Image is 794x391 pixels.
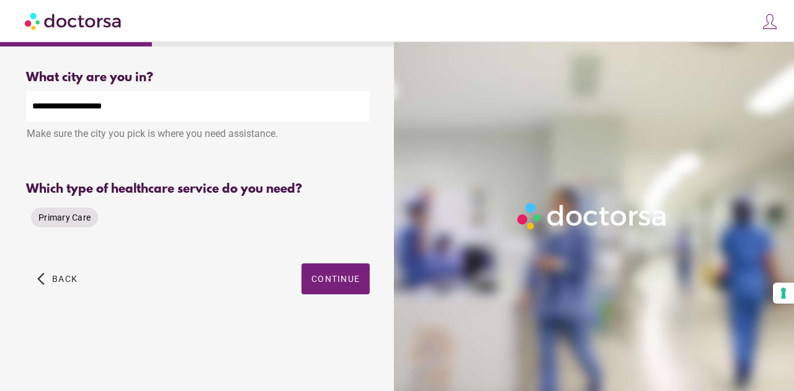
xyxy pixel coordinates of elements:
[26,71,370,85] div: What city are you in?
[311,274,360,284] span: Continue
[25,7,123,35] img: Doctorsa.com
[38,213,91,222] span: Primary Care
[52,274,78,284] span: Back
[773,283,794,304] button: Your consent preferences for tracking technologies
[301,263,370,294] button: Continue
[513,198,672,234] img: Logo-Doctorsa-trans-White-partial-flat.png
[32,263,83,294] button: arrow_back_ios Back
[761,13,778,30] img: icons8-customer-100.png
[26,121,370,149] div: Make sure the city you pick is where you need assistance.
[26,182,370,196] div: Which type of healthcare service do you need?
